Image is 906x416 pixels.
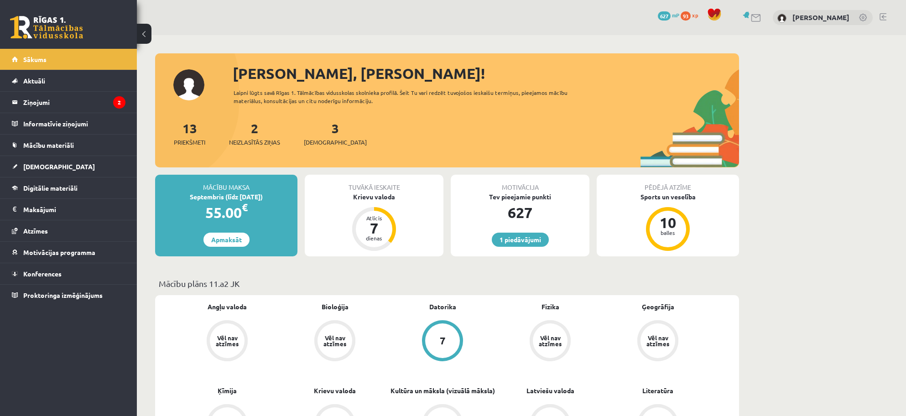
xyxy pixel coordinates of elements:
a: Angļu valoda [208,302,247,312]
span: xp [692,11,698,19]
a: Latviešu valoda [526,386,574,395]
span: mP [672,11,679,19]
span: Atzīmes [23,227,48,235]
div: dienas [360,235,388,241]
div: 627 [451,202,589,224]
span: 627 [658,11,671,21]
a: Sports un veselība 10 balles [597,192,739,252]
i: 2 [113,96,125,109]
a: Konferences [12,263,125,284]
a: Krievu valoda Atlicis 7 dienas [305,192,443,252]
div: Laipni lūgts savā Rīgas 1. Tālmācības vidusskolas skolnieka profilā. Šeit Tu vari redzēt tuvojošo... [234,88,584,105]
a: 93 xp [681,11,703,19]
a: Atzīmes [12,220,125,241]
span: [DEMOGRAPHIC_DATA] [304,138,367,147]
a: 7 [389,320,496,363]
div: Atlicis [360,215,388,221]
a: Informatīvie ziņojumi [12,113,125,134]
legend: Maksājumi [23,199,125,220]
a: [PERSON_NAME] [792,13,849,22]
span: Aktuāli [23,77,45,85]
img: Adelina Lačinova [777,14,786,23]
a: Maksājumi [12,199,125,220]
span: Mācību materiāli [23,141,74,149]
a: Vēl nav atzīmes [173,320,281,363]
span: Neizlasītās ziņas [229,138,280,147]
span: Konferences [23,270,62,278]
a: Ziņojumi2 [12,92,125,113]
a: Apmaksāt [203,233,250,247]
div: Vēl nav atzīmes [645,335,671,347]
div: Septembris (līdz [DATE]) [155,192,297,202]
div: Krievu valoda [305,192,443,202]
div: Vēl nav atzīmes [537,335,563,347]
a: Motivācijas programma [12,242,125,263]
a: 1 piedāvājumi [492,233,549,247]
span: Motivācijas programma [23,248,95,256]
span: [DEMOGRAPHIC_DATA] [23,162,95,171]
a: Rīgas 1. Tālmācības vidusskola [10,16,83,39]
span: 93 [681,11,691,21]
span: Sākums [23,55,47,63]
a: Aktuāli [12,70,125,91]
div: Tuvākā ieskaite [305,175,443,192]
div: balles [654,230,682,235]
a: Vēl nav atzīmes [496,320,604,363]
a: Ķīmija [218,386,237,395]
div: Tev pieejamie punkti [451,192,589,202]
legend: Ziņojumi [23,92,125,113]
a: Kultūra un māksla (vizuālā māksla) [391,386,495,395]
a: Ģeogrāfija [642,302,674,312]
div: 7 [360,221,388,235]
span: € [242,201,248,214]
a: Vēl nav atzīmes [281,320,389,363]
a: Proktoringa izmēģinājums [12,285,125,306]
div: 10 [654,215,682,230]
div: 55.00 [155,202,297,224]
div: Sports un veselība [597,192,739,202]
a: Datorika [429,302,456,312]
legend: Informatīvie ziņojumi [23,113,125,134]
a: 2Neizlasītās ziņas [229,120,280,147]
a: 627 mP [658,11,679,19]
a: Mācību materiāli [12,135,125,156]
span: Proktoringa izmēģinājums [23,291,103,299]
div: [PERSON_NAME], [PERSON_NAME]! [233,62,739,84]
a: Krievu valoda [314,386,356,395]
div: Mācību maksa [155,175,297,192]
span: Digitālie materiāli [23,184,78,192]
a: 13Priekšmeti [174,120,205,147]
a: Sākums [12,49,125,70]
div: Vēl nav atzīmes [214,335,240,347]
a: Literatūra [642,386,673,395]
a: Fizika [542,302,559,312]
div: Pēdējā atzīme [597,175,739,192]
a: Digitālie materiāli [12,177,125,198]
a: Bioloģija [322,302,349,312]
a: Vēl nav atzīmes [604,320,712,363]
div: 7 [440,336,446,346]
a: 3[DEMOGRAPHIC_DATA] [304,120,367,147]
div: Vēl nav atzīmes [322,335,348,347]
p: Mācību plāns 11.a2 JK [159,277,735,290]
div: Motivācija [451,175,589,192]
span: Priekšmeti [174,138,205,147]
a: [DEMOGRAPHIC_DATA] [12,156,125,177]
